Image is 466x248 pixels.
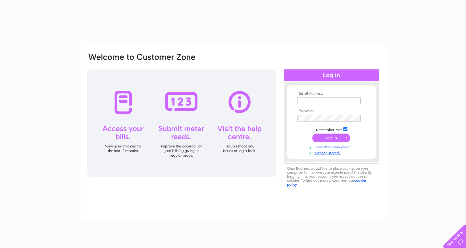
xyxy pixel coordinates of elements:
a: Forgotten password? [297,144,367,150]
td: Remember me? [296,126,367,132]
th: Email Address: [296,92,367,96]
th: Password: [296,109,367,113]
a: Not registered? [297,150,367,155]
div: Clear Business would like to place cookies on your computer to improve your experience of the sit... [284,163,379,190]
a: cookies policy [287,178,367,187]
input: Submit [312,134,350,142]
